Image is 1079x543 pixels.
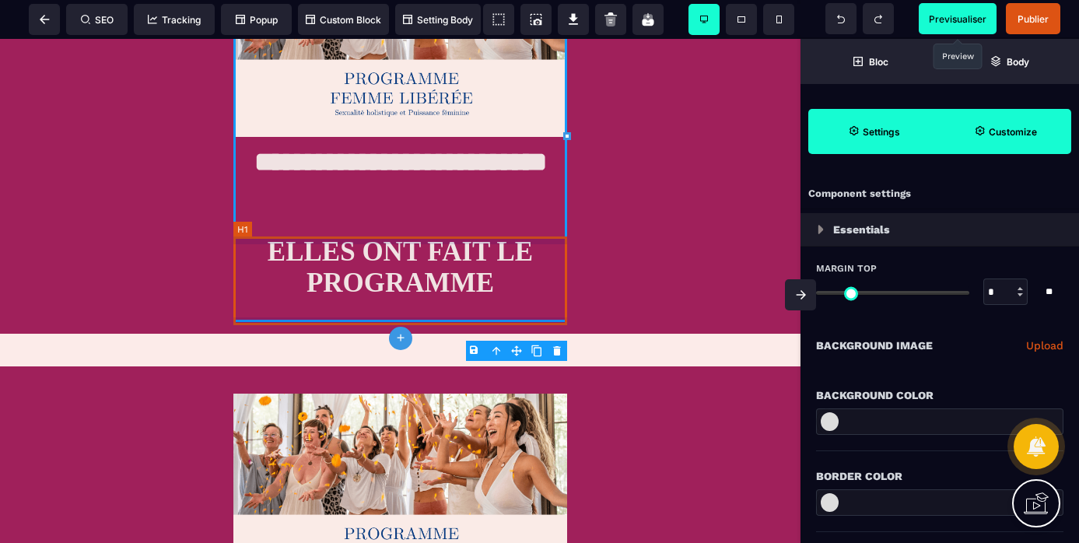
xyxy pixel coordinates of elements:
div: Border Color [816,467,1063,485]
span: View components [483,4,514,35]
h1: ELLES ONT FAIT LE PROGRAMME [233,190,567,268]
span: Popup [236,14,278,26]
div: Component settings [800,179,1079,209]
span: Margin Top [816,262,877,275]
p: Essentials [833,220,890,239]
span: Custom Block [306,14,381,26]
img: loading [818,225,824,234]
span: Open Blocks [800,39,940,84]
span: Screenshot [520,4,552,35]
strong: Settings [863,126,900,138]
span: Tracking [148,14,201,26]
span: SEO [81,14,114,26]
strong: Customize [989,126,1037,138]
p: Background Image [816,336,933,355]
span: Publier [1018,13,1049,25]
span: Previsualiser [929,13,986,25]
span: Preview [919,3,997,34]
span: Open Style Manager [940,109,1071,154]
strong: Body [1007,56,1029,68]
a: Upload [1026,336,1063,355]
div: Background Color [816,386,1063,405]
span: Setting Body [403,14,473,26]
span: Open Layer Manager [940,39,1079,84]
strong: Bloc [869,56,888,68]
span: Settings [808,109,940,154]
